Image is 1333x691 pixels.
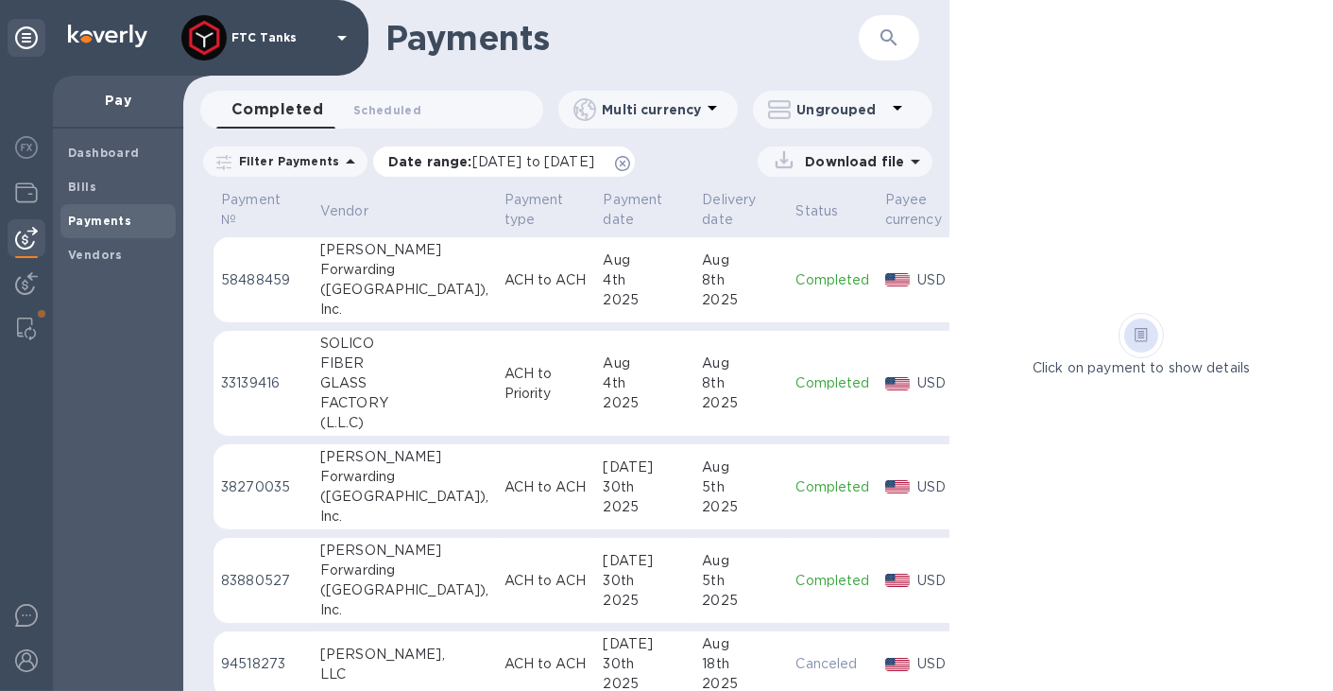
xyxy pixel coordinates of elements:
p: Delivery date [702,190,756,230]
div: 8th [702,373,780,393]
p: Payment date [603,190,662,230]
div: [PERSON_NAME] [320,240,489,260]
div: [PERSON_NAME] [320,447,489,467]
p: FTC Tanks [231,31,326,44]
div: 18th [702,654,780,674]
div: 30th [603,571,687,591]
div: Inc. [320,600,489,620]
p: Status [795,201,838,221]
img: Wallets [15,181,38,204]
img: USD [885,273,911,286]
img: USD [885,480,911,493]
span: [DATE] to [DATE] [472,154,594,169]
div: FACTORY [320,393,489,413]
p: Payment № [221,190,281,230]
div: Unpin categories [8,19,45,57]
div: [PERSON_NAME] [320,541,489,561]
span: Vendor [320,201,393,221]
div: Aug [702,551,780,571]
div: Forwarding [320,561,489,580]
div: Forwarding [320,467,489,487]
div: 2025 [603,393,687,413]
b: Payments [68,214,131,228]
div: 5th [702,571,780,591]
div: FIBER [320,354,489,373]
div: Aug [702,354,780,373]
p: ACH to Priority [504,364,589,404]
b: Vendors [68,248,123,262]
span: Scheduled [353,100,421,120]
div: LLC [320,665,489,684]
div: 2025 [702,591,780,611]
div: Aug [702,634,780,654]
div: [DATE] [603,551,687,571]
div: 2025 [702,393,780,413]
div: ([GEOGRAPHIC_DATA]), [320,487,489,507]
img: USD [885,574,911,587]
div: Inc. [320,300,489,320]
div: ([GEOGRAPHIC_DATA]), [320,280,489,300]
p: ACH to ACH [504,477,589,497]
div: [PERSON_NAME], [320,645,489,665]
img: USD [885,377,911,390]
p: 58488459 [221,270,305,290]
div: GLASS [320,373,489,393]
div: Aug [603,354,687,373]
div: [DATE] [603,634,687,654]
span: Payee currency [885,190,966,230]
span: Payment type [504,190,589,230]
p: Completed [795,373,869,393]
div: 5th [702,477,780,497]
p: Pay [68,91,168,110]
span: Payment № [221,190,305,230]
span: Status [795,201,863,221]
div: 2025 [603,290,687,310]
p: Ungrouped [796,100,886,119]
div: Aug [603,250,687,270]
div: 2025 [603,497,687,517]
div: 4th [603,270,687,290]
p: Completed [795,270,869,290]
div: 30th [603,477,687,497]
p: 33139416 [221,373,305,393]
div: 2025 [603,591,687,611]
p: Click on payment to show details [1033,358,1250,378]
img: Logo [68,25,147,47]
div: (L.L.C) [320,413,489,433]
p: USD [917,373,966,393]
h1: Payments [385,18,812,58]
p: USD [917,477,966,497]
p: Completed [795,571,869,591]
p: ACH to ACH [504,654,589,674]
p: Canceled [795,654,869,674]
p: Filter Payments [231,153,339,169]
p: 94518273 [221,654,305,674]
div: Aug [702,458,780,477]
div: [DATE] [603,458,687,477]
p: Payment type [504,190,564,230]
p: Vendor [320,201,368,221]
p: 83880527 [221,571,305,591]
div: Inc. [320,507,489,527]
b: Dashboard [68,146,140,160]
div: 2025 [702,290,780,310]
div: Aug [702,250,780,270]
p: ACH to ACH [504,270,589,290]
p: USD [917,270,966,290]
p: USD [917,654,966,674]
span: Completed [231,96,323,123]
img: USD [885,658,911,671]
div: ([GEOGRAPHIC_DATA]), [320,580,489,600]
span: Payment date [603,190,687,230]
div: Forwarding [320,260,489,280]
div: Date range:[DATE] to [DATE] [373,147,635,177]
div: 4th [603,373,687,393]
p: Download file [797,152,904,171]
b: Bills [68,180,96,194]
img: Foreign exchange [15,136,38,159]
p: 38270035 [221,477,305,497]
div: 30th [603,654,687,674]
div: 2025 [702,497,780,517]
p: Completed [795,477,869,497]
p: USD [917,571,966,591]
